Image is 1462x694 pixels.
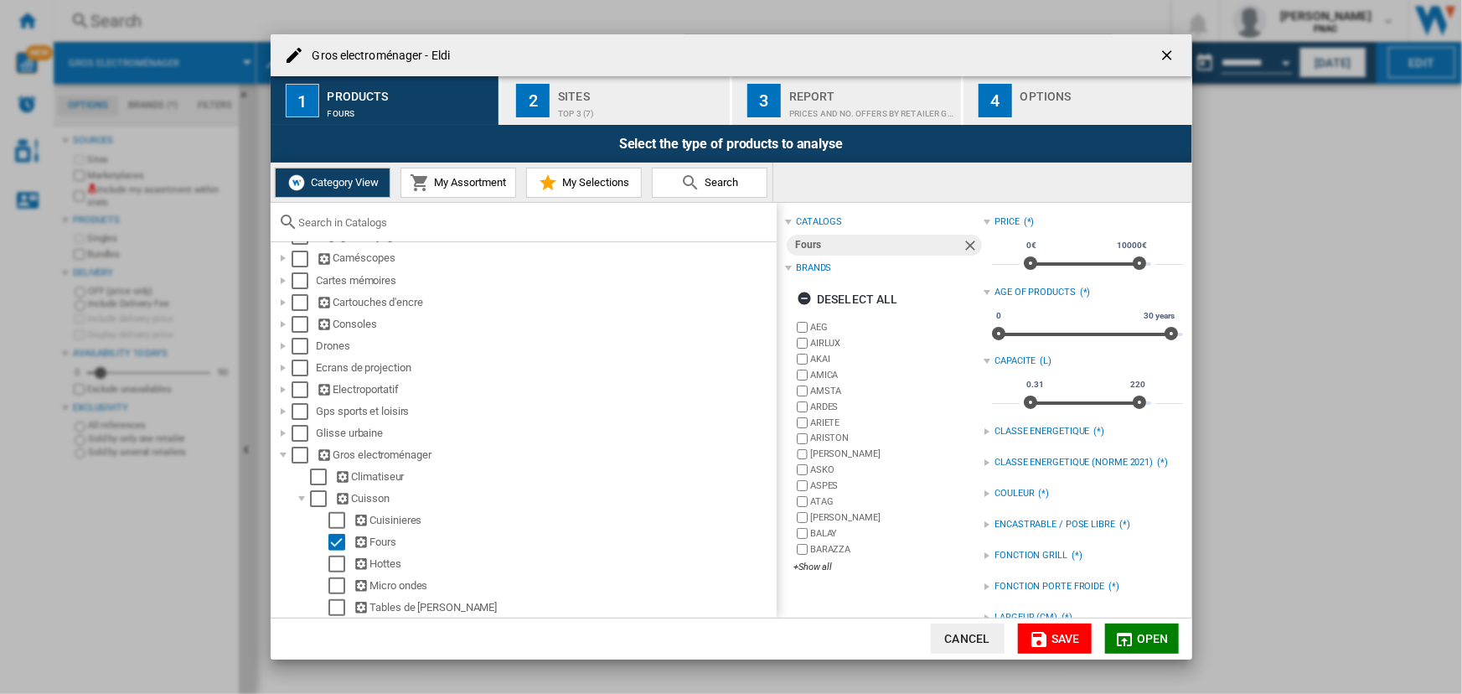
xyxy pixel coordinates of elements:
div: Electroportatif [317,381,774,398]
input: brand.name [797,433,808,444]
div: Products [328,83,493,101]
button: 2 Sites top 3 (7) [501,76,731,125]
md-checkbox: Select [292,381,317,398]
md-checkbox: Select [292,338,317,355]
label: AIRLUX [810,337,984,350]
md-checkbox: Select [328,577,354,594]
span: 10000€ [1114,239,1149,252]
input: brand.name [797,528,808,539]
input: brand.name [797,354,808,365]
div: CLASSE ENERGETIQUE [994,425,1089,438]
div: Price [994,215,1020,229]
div: Fours [795,235,962,256]
input: brand.name [797,544,808,555]
button: 3 Report Prices and No. offers by retailer graph [732,76,963,125]
div: Caméscopes [317,250,774,267]
button: My Assortment [400,168,516,198]
div: Ecrans de projection [317,360,774,376]
label: ARDES [810,401,984,413]
div: Climatiseur [335,469,774,485]
md-checkbox: Select [310,469,335,485]
md-checkbox: Select [292,403,317,420]
span: 0 [994,309,1004,323]
md-checkbox: Select [310,490,335,507]
label: [PERSON_NAME] [810,511,984,524]
ng-md-icon: Remove [962,237,982,257]
input: brand.name [797,386,808,396]
input: brand.name [797,449,808,460]
div: top 3 (7) [558,101,723,118]
div: CAPACITE [994,355,1036,368]
label: BALAY [810,527,984,540]
label: ARIETE [810,417,984,429]
label: AKAI [810,353,984,365]
input: brand.name [797,512,808,523]
span: 30 years [1141,309,1177,323]
button: Open [1105,624,1179,654]
ng-md-icon: getI18NText('BUTTONS.CLOSE_DIALOG') [1159,47,1179,67]
md-checkbox: Select [292,360,317,376]
label: ARISTON [810,432,984,444]
md-checkbox: Select [328,512,354,529]
div: (L) [1040,355,1182,368]
input: brand.name [797,480,808,491]
div: Sites [558,83,723,101]
div: Cuisinieres [354,512,774,529]
div: Report [789,83,954,101]
button: getI18NText('BUTTONS.CLOSE_DIALOG') [1152,39,1186,72]
div: +Show all [793,561,984,573]
div: Age of products [994,286,1076,299]
div: Consoles [317,316,774,333]
md-checkbox: Select [292,294,317,311]
div: 4 [979,84,1012,117]
label: BARAZZA [810,543,984,556]
div: 3 [747,84,781,117]
label: ASPES [810,479,984,492]
div: FONCTION PORTE FROIDE [994,580,1104,593]
span: My Selections [558,176,629,189]
h4: Gros electroménager - Eldi [304,48,451,65]
div: Cartes mémoires [317,272,774,289]
span: Category View [307,176,379,189]
md-checkbox: Select [328,599,354,616]
div: Options [1020,83,1186,101]
span: Search [700,176,738,189]
div: FONCTION GRILL [994,549,1067,562]
span: 0€ [1024,239,1039,252]
div: CLASSE ENERGETIQUE (NORME 2021) [994,456,1153,469]
div: Fours [328,101,493,118]
button: Deselect all [792,284,903,314]
div: Micro ondes [354,577,774,594]
span: My Assortment [431,176,507,189]
div: COULEUR [994,487,1034,500]
div: Cuisson [335,490,774,507]
button: Category View [275,168,390,198]
span: 0.31 [1024,378,1046,391]
div: 1 [286,84,319,117]
input: brand.name [797,417,808,428]
label: ASKO [810,464,984,476]
div: Prices and No. offers by retailer graph [789,101,954,118]
input: brand.name [797,322,808,333]
button: 4 Options [963,76,1192,125]
div: LARGEUR (CM) [994,611,1057,624]
span: Open [1137,632,1169,645]
md-checkbox: Select [292,272,317,289]
button: Search [652,168,767,198]
div: Hottes [354,556,774,572]
div: Gros electroménager [317,447,774,464]
input: brand.name [797,338,808,349]
div: Glisse urbaine [317,425,774,442]
input: brand.name [797,370,808,381]
md-checkbox: Select [292,425,317,442]
label: AMICA [810,369,984,381]
div: Fours [354,534,774,551]
button: Cancel [931,624,1005,654]
div: Tables de [PERSON_NAME] [354,599,774,616]
div: Select the type of products to analyse [271,125,1192,163]
md-checkbox: Select [292,250,317,267]
img: wiser-icon-white.png [287,173,307,193]
button: Save [1018,624,1092,654]
span: 220 [1128,378,1148,391]
div: Deselect all [797,284,898,314]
